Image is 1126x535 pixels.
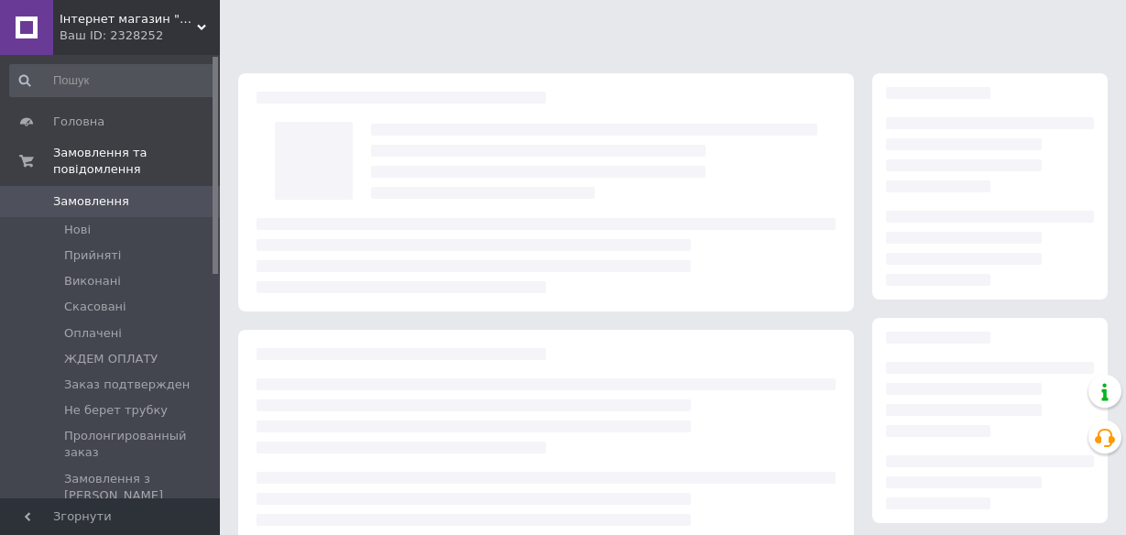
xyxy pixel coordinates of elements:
[60,27,220,44] div: Ваш ID: 2328252
[64,377,190,393] span: Заказ подтвержден
[64,273,121,289] span: Виконані
[53,114,104,130] span: Головна
[64,247,121,264] span: Прийняті
[53,193,129,210] span: Замовлення
[9,64,216,97] input: Пошук
[64,402,168,419] span: Не берет трубку
[64,222,91,238] span: Нові
[64,299,126,315] span: Скасовані
[53,145,220,178] span: Замовлення та повідомлення
[64,351,158,367] span: ЖДЕМ ОПЛАТУ
[64,325,122,342] span: Оплачені
[60,11,197,27] span: Інтернет магазин "Flash Led"
[64,428,214,461] span: Пролонгированный заказ
[64,471,214,504] span: Замовлення з [PERSON_NAME]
